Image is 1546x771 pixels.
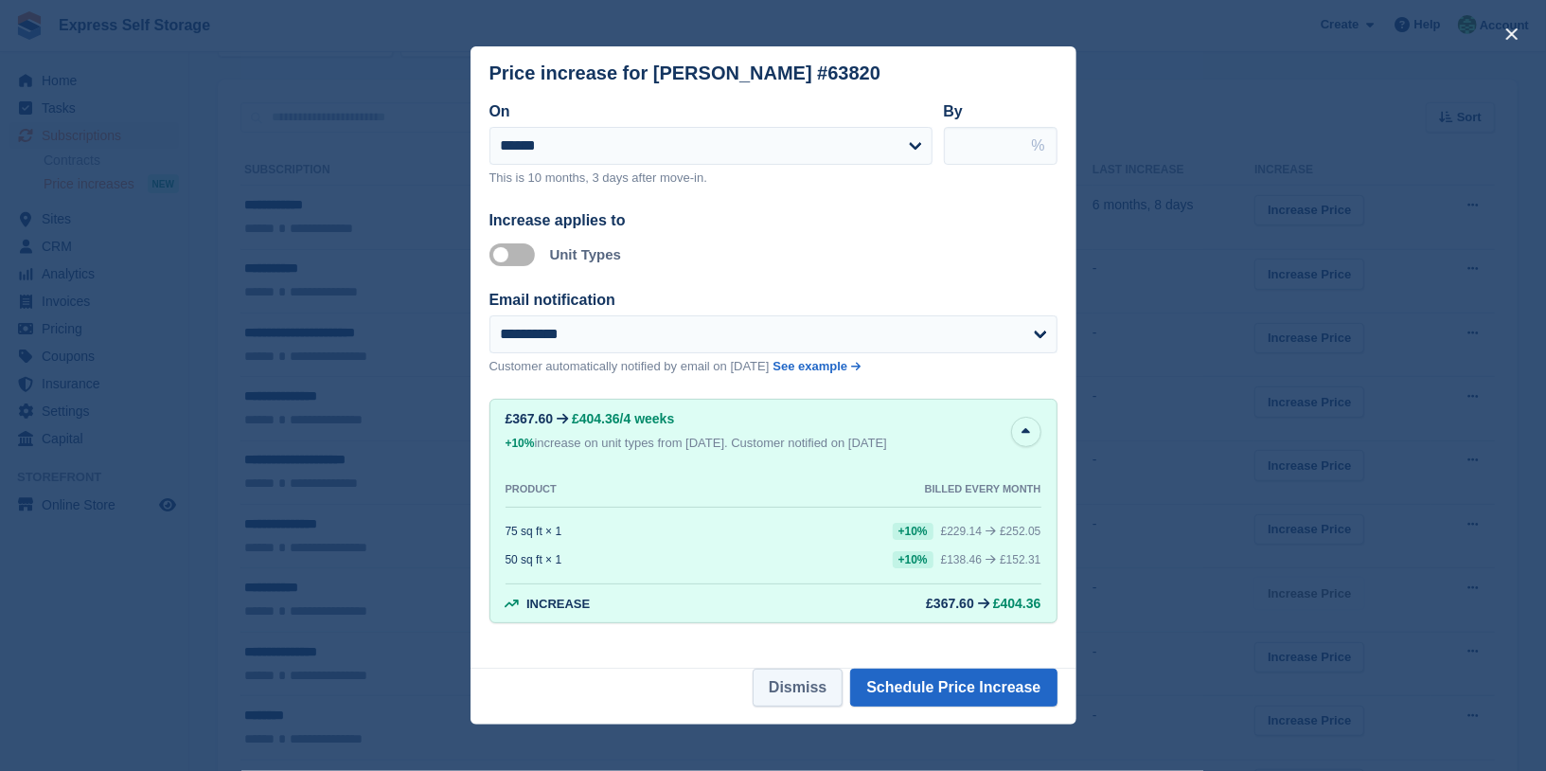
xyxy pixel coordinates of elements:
button: Dismiss [753,669,843,707]
a: See example [773,357,862,376]
button: Schedule Price Increase [850,669,1057,707]
div: Price increase for [PERSON_NAME] #63820 [489,63,881,84]
div: £138.46 [941,553,982,566]
div: £229.14 [941,525,982,538]
span: £404.36 [572,411,620,426]
label: By [944,103,963,119]
span: Customer notified on [DATE] [731,436,887,450]
span: increase on unit types from [DATE]. [506,436,728,450]
div: £367.60 [506,411,554,426]
span: Increase [526,597,590,611]
span: /4 weeks [620,411,675,426]
div: 75 sq ft × 1 [506,525,562,538]
label: Email notification [489,292,615,308]
div: £367.60 [926,596,974,611]
span: See example [773,359,848,373]
div: BILLED EVERY MONTH [925,483,1041,495]
label: Unit Types [550,246,622,262]
div: +10% [893,523,933,540]
button: close [1497,19,1527,49]
div: Increase applies to [489,209,1057,232]
p: Customer automatically notified by email on [DATE] [489,357,770,376]
div: 50 sq ft × 1 [506,553,562,566]
div: +10% [893,551,933,568]
label: On [489,103,510,119]
span: £404.36 [993,596,1041,611]
div: +10% [506,434,535,453]
div: PRODUCT [506,483,557,495]
span: £152.31 [1000,553,1040,566]
p: This is 10 months, 3 days after move-in. [489,169,933,188]
span: £252.05 [1000,525,1040,538]
label: Apply to unit types [489,254,542,257]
